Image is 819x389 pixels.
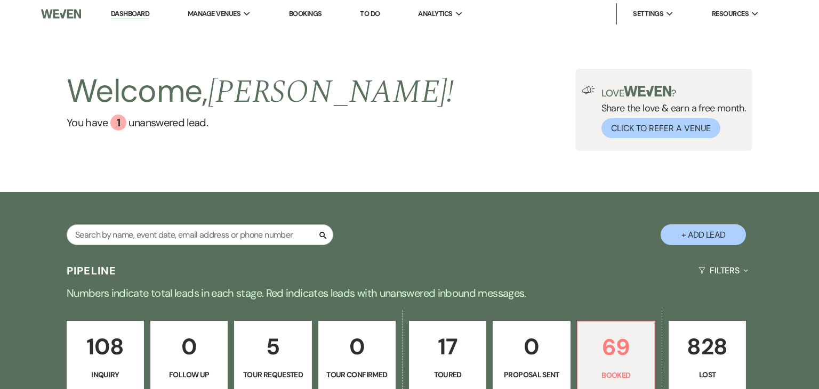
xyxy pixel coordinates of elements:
img: loud-speaker-illustration.svg [582,86,595,94]
p: 0 [500,329,563,364]
a: Dashboard [111,9,149,19]
p: 108 [74,329,137,364]
p: Booked [584,369,648,381]
h3: Pipeline [67,263,117,278]
p: 0 [325,329,389,364]
p: Lost [676,369,739,380]
span: [PERSON_NAME] ! [208,68,454,117]
div: 1 [110,115,126,131]
span: Analytics [418,9,452,19]
img: weven-logo-green.svg [624,86,671,96]
a: To Do [360,9,380,18]
p: 5 [241,329,304,364]
span: Settings [633,9,663,19]
input: Search by name, event date, email address or phone number [67,224,333,245]
p: Love ? [601,86,746,98]
p: Proposal Sent [500,369,563,380]
a: You have 1 unanswered lead. [67,115,454,131]
h2: Welcome, [67,69,454,115]
img: Weven Logo [41,3,81,25]
p: 17 [416,329,479,364]
p: Inquiry [74,369,137,380]
button: Filters [694,256,752,285]
span: Manage Venues [188,9,240,19]
p: Toured [416,369,479,380]
div: Share the love & earn a free month. [595,86,746,138]
p: Numbers indicate total leads in each stage. Red indicates leads with unanswered inbound messages. [26,285,793,302]
p: 828 [676,329,739,364]
p: Tour Requested [241,369,304,380]
p: Tour Confirmed [325,369,389,380]
button: + Add Lead [661,224,746,245]
p: Follow Up [157,369,221,380]
p: 69 [584,329,648,365]
a: Bookings [289,9,322,18]
button: Click to Refer a Venue [601,118,720,138]
p: 0 [157,329,221,364]
span: Resources [712,9,749,19]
